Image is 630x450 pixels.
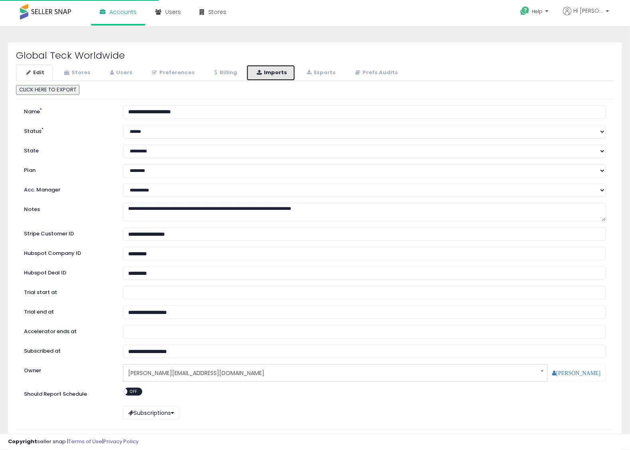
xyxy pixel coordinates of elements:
[16,85,79,95] button: CLICK HERE TO EXPORT
[18,266,117,277] label: Hubspot Deal ID
[142,65,203,81] a: Preferences
[18,203,117,213] label: Notes
[100,65,141,81] a: Users
[296,65,344,81] a: Exports
[127,389,140,395] span: OFF
[123,406,179,420] button: Subscriptions
[128,366,532,380] span: [PERSON_NAME][EMAIL_ADDRESS][DOMAIN_NAME]
[532,8,543,15] span: Help
[18,325,117,336] label: Accelerator ends at
[246,65,295,81] a: Imports
[18,306,117,316] label: Trial end at
[345,65,406,81] a: Prefs Audits
[53,65,99,81] a: Stores
[563,7,609,25] a: Hi [PERSON_NAME]
[18,144,117,155] label: State
[18,345,117,355] label: Subscribed at
[103,438,139,446] a: Privacy Policy
[68,438,102,446] a: Terms of Use
[18,247,117,257] label: Hubspot Company ID
[16,65,53,81] a: Edit
[8,438,139,446] div: seller snap | |
[18,184,117,194] label: Acc. Manager
[18,164,117,174] label: Plan
[109,8,137,16] span: Accounts
[8,438,37,446] strong: Copyright
[208,8,226,16] span: Stores
[204,65,246,81] a: Billing
[520,6,530,16] i: Get Help
[18,125,117,135] label: Status
[574,7,604,15] span: Hi [PERSON_NAME]
[165,8,181,16] span: Users
[18,227,117,238] label: Stripe Customer ID
[553,370,601,376] a: [PERSON_NAME]
[24,367,41,375] label: Owner
[18,105,117,116] label: Name
[18,286,117,296] label: Trial start at
[16,50,614,61] h2: Global Teck Worldwide
[24,391,87,398] label: Should Report Schedule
